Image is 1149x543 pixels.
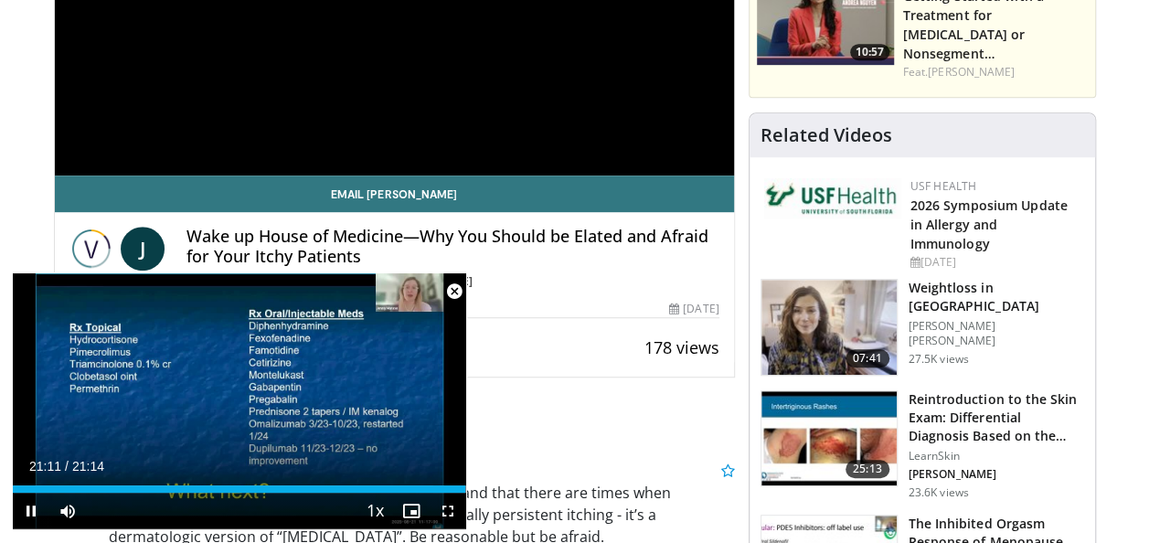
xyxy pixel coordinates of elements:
span: 21:14 [72,459,104,474]
a: Email [PERSON_NAME] [55,176,734,212]
img: 9983fed1-7565-45be-8934-aef1103ce6e2.150x105_q85_crop-smart_upscale.jpg [761,280,897,375]
img: 6ba8804a-8538-4002-95e7-a8f8012d4a11.png.150x105_q85_autocrop_double_scale_upscale_version-0.2.jpg [764,178,901,218]
span: / [65,459,69,474]
p: LearnSkin [909,449,1084,463]
button: Pause [13,493,49,529]
a: 07:41 Weightloss in [GEOGRAPHIC_DATA] [PERSON_NAME] [PERSON_NAME] 27.5K views [761,279,1084,376]
button: Fullscreen [430,493,466,529]
button: Close [436,272,473,311]
p: [PERSON_NAME] [PERSON_NAME] [909,319,1084,348]
p: 23.6K views [909,485,969,500]
div: Progress Bar [13,485,466,493]
span: 10:57 [850,44,889,60]
img: 022c50fb-a848-4cac-a9d8-ea0906b33a1b.150x105_q85_crop-smart_upscale.jpg [761,391,897,486]
span: 21:11 [29,459,61,474]
span: 178 views [644,336,719,358]
img: Vumedi Week 2025 [69,227,113,271]
p: 27.5K views [909,352,969,367]
span: 25:13 [846,460,889,478]
h3: Reintroduction to the Skin Exam: Differential Diagnosis Based on the… [909,390,1084,445]
button: Playback Rate [356,493,393,529]
a: USF Health [910,178,977,194]
div: Feat. [903,64,1088,80]
a: [PERSON_NAME] [928,64,1015,80]
div: [DATE] [669,301,718,317]
button: Mute [49,493,86,529]
h4: Wake up House of Medicine—Why You Should be Elated and Afraid for Your Itchy Patients [186,227,719,266]
button: Enable picture-in-picture mode [393,493,430,529]
span: 07:41 [846,349,889,367]
h3: Weightloss in [GEOGRAPHIC_DATA] [909,279,1084,315]
a: J [121,227,165,271]
h4: Related Videos [761,124,892,146]
a: 2026 Symposium Update in Allergy and Immunology [910,197,1068,252]
a: 25:13 Reintroduction to the Skin Exam: Differential Diagnosis Based on the… LearnSkin [PERSON_NAM... [761,390,1084,500]
div: [DATE] [910,254,1080,271]
p: [PERSON_NAME] [909,467,1084,482]
video-js: Video Player [13,272,466,530]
